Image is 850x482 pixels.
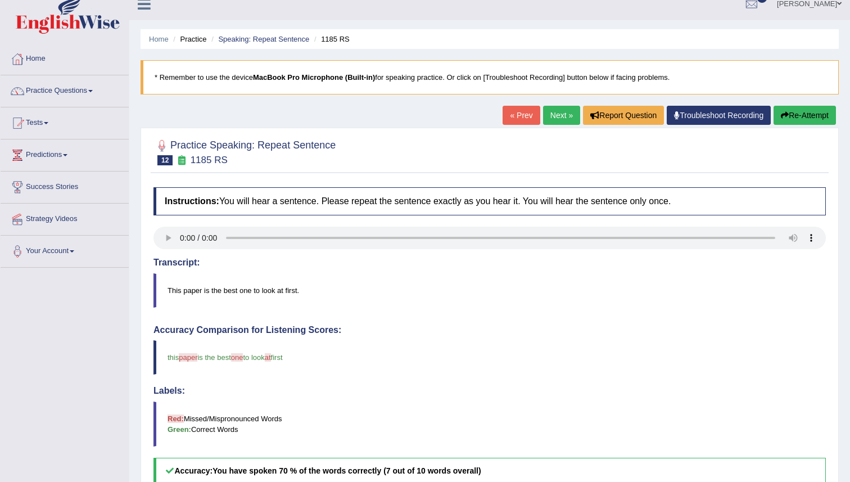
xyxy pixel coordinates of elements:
span: this [168,353,179,362]
blockquote: This paper is the best one to look at first. [153,273,826,308]
small: 1185 RS [191,155,228,165]
span: at [265,353,271,362]
span: first [271,353,283,362]
a: Tests [1,107,129,136]
h4: You will hear a sentence. Please repeat the sentence exactly as you hear it. You will hear the se... [153,187,826,215]
h4: Accuracy Comparison for Listening Scores: [153,325,826,335]
b: Instructions: [165,196,219,206]
span: is the best [197,353,230,362]
a: Your Account [1,236,129,264]
b: You have spoken 70 % of the words correctly (7 out of 10 words overall) [213,466,481,475]
span: paper [179,353,197,362]
a: Practice Questions [1,75,129,103]
a: Home [149,35,169,43]
blockquote: Missed/Mispronounced Words Correct Words [153,402,826,447]
a: Troubleshoot Recording [667,106,771,125]
button: Report Question [583,106,664,125]
a: Speaking: Repeat Sentence [218,35,309,43]
span: one [231,353,243,362]
li: 1185 RS [311,34,350,44]
b: MacBook Pro Microphone (Built-in) [253,73,375,82]
a: « Prev [503,106,540,125]
blockquote: * Remember to use the device for speaking practice. Or click on [Troubleshoot Recording] button b... [141,60,839,94]
small: Exam occurring question [175,155,187,166]
a: Success Stories [1,172,129,200]
b: Red: [168,415,184,423]
a: Strategy Videos [1,204,129,232]
span: 12 [157,155,173,165]
li: Practice [170,34,206,44]
h4: Transcript: [153,258,826,268]
b: Green: [168,425,191,434]
a: Home [1,43,129,71]
a: Predictions [1,139,129,168]
h2: Practice Speaking: Repeat Sentence [153,137,336,165]
a: Next » [543,106,580,125]
h4: Labels: [153,386,826,396]
span: to look [243,353,264,362]
button: Re-Attempt [774,106,836,125]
